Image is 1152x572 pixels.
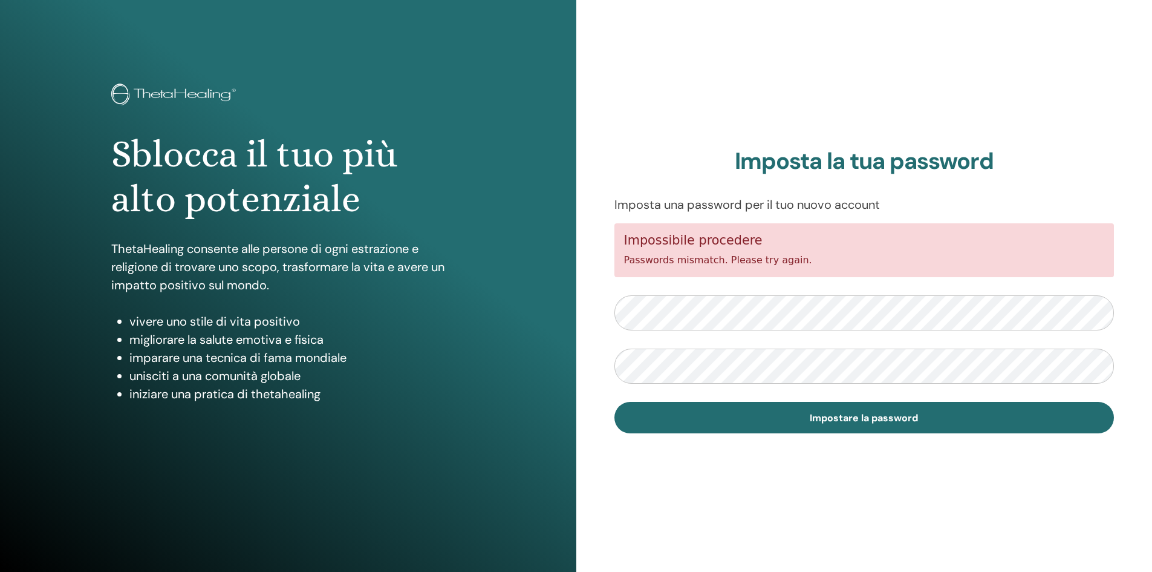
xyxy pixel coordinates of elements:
[129,330,465,349] li: migliorare la salute emotiva e fisica
[810,412,918,424] span: Impostare la password
[614,196,1115,214] p: Imposta una password per il tuo nuovo account
[129,312,465,330] li: vivere uno stile di vita positivo
[111,240,465,294] p: ThetaHealing consente alle persone di ogni estrazione e religione di trovare uno scopo, trasforma...
[624,233,1105,248] h5: Impossibile procedere
[614,402,1115,433] button: Impostare la password
[614,148,1115,176] h2: Imposta la tua password
[129,367,465,385] li: unisciti a una comunità globale
[129,385,465,403] li: iniziare una pratica di thetahealing
[129,349,465,367] li: imparare una tecnica di fama mondiale
[614,223,1115,277] div: Passwords mismatch. Please try again.
[111,132,465,222] h1: Sblocca il tuo più alto potenziale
